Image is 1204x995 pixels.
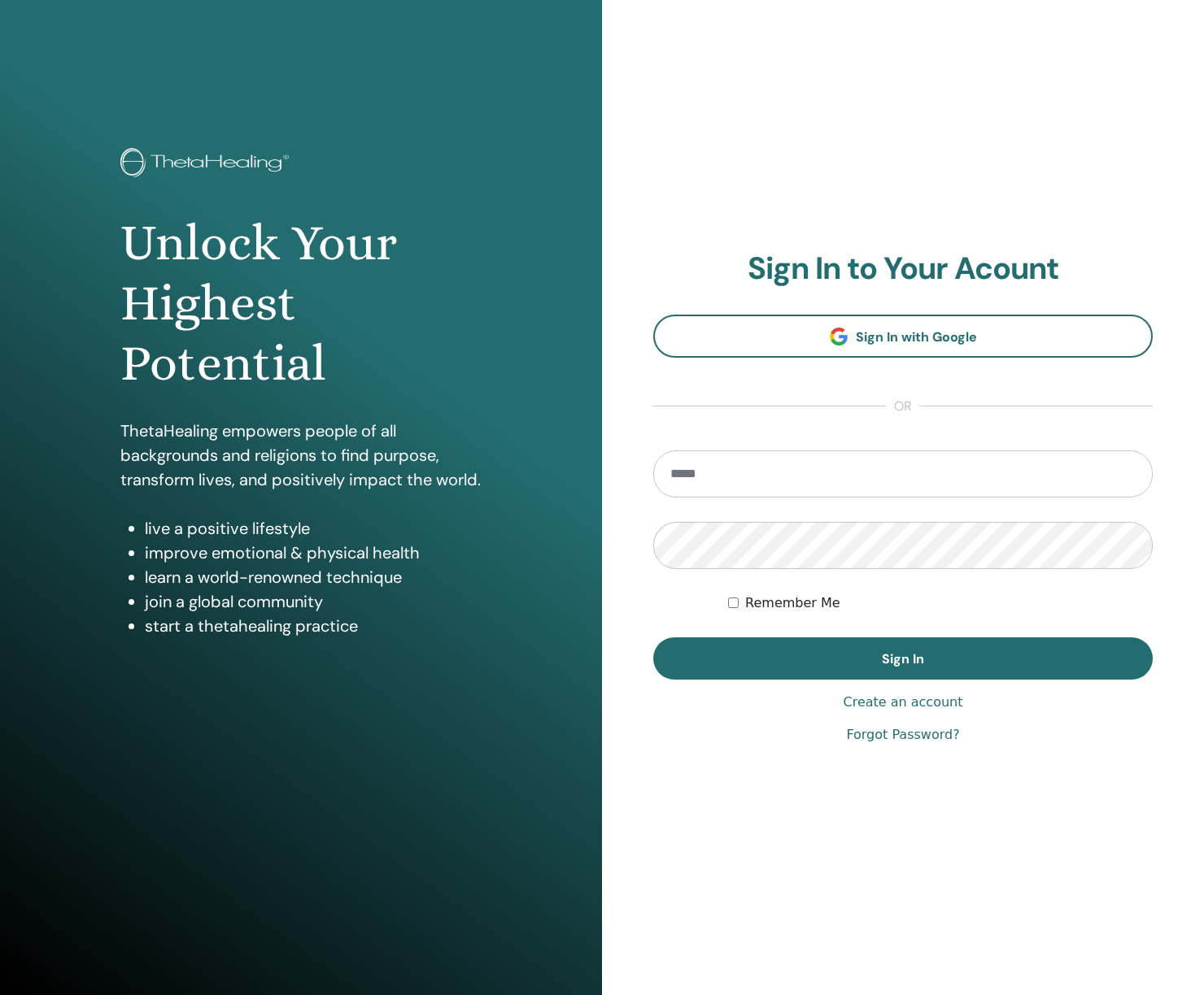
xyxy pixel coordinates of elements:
[653,315,1153,358] a: Sign In with Google
[886,397,920,416] span: or
[145,541,481,565] li: improve emotional & physical health
[145,589,481,614] li: join a global community
[145,614,481,638] li: start a thetahealing practice
[846,725,959,745] a: Forgot Password?
[145,565,481,589] li: learn a world-renowned technique
[653,250,1153,288] h2: Sign In to Your Acount
[728,593,1153,613] div: Keep me authenticated indefinitely or until I manually logout
[653,637,1153,680] button: Sign In
[745,593,840,613] label: Remember Me
[120,213,481,394] h1: Unlock Your Highest Potential
[145,516,481,541] li: live a positive lifestyle
[882,650,924,667] span: Sign In
[120,419,481,492] p: ThetaHealing empowers people of all backgrounds and religions to find purpose, transform lives, a...
[856,328,977,345] span: Sign In with Google
[843,693,962,712] a: Create an account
